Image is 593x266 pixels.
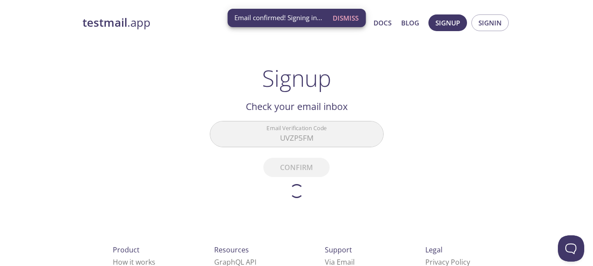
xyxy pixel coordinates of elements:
[558,235,584,262] iframe: Help Scout Beacon - Open
[329,10,362,26] button: Dismiss
[435,17,460,28] span: Signup
[113,245,140,255] span: Product
[478,17,502,28] span: Signin
[325,245,352,255] span: Support
[83,15,127,30] strong: testmail
[374,17,392,28] a: Docs
[428,14,467,31] button: Signup
[234,13,322,22] span: Email confirmed! Signing in...
[425,245,442,255] span: Legal
[210,99,384,114] h2: Check your email inbox
[333,12,359,24] span: Dismiss
[83,15,289,30] a: testmail.app
[401,17,419,28] a: Blog
[471,14,509,31] button: Signin
[262,65,331,91] h1: Signup
[214,245,249,255] span: Resources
